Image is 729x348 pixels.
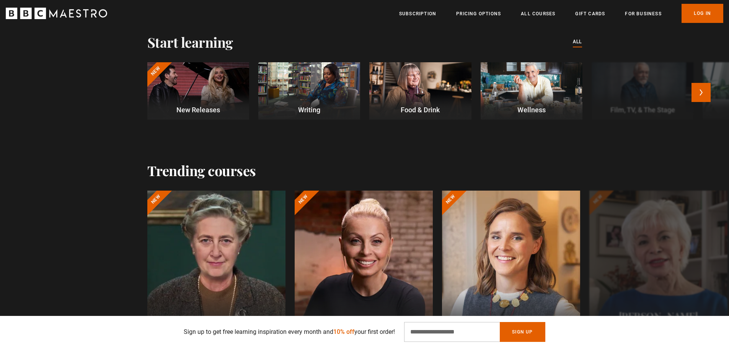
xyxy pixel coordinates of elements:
[184,327,395,337] p: Sign up to get free learning inspiration every month and your first order!
[258,105,360,115] p: Writing
[592,105,693,115] p: Film, TV, & The Stage
[369,105,471,115] p: Food & Drink
[333,328,354,335] span: 10% off
[521,10,555,18] a: All Courses
[599,310,718,322] h2: [PERSON_NAME]
[399,10,436,18] a: Subscription
[592,62,693,120] a: Film, TV, & The Stage
[147,62,249,120] a: New New Releases
[399,4,723,23] nav: Primary
[258,62,360,120] a: Writing
[481,62,582,120] a: Wellness
[481,105,582,115] p: Wellness
[6,8,107,19] svg: BBC Maestro
[500,322,545,342] button: Sign Up
[147,105,249,115] p: New Releases
[369,62,471,120] a: Food & Drink
[682,4,723,23] a: Log In
[575,10,605,18] a: Gift Cards
[147,34,233,50] h2: Start learning
[625,10,661,18] a: For business
[147,162,256,178] h2: Trending courses
[456,10,501,18] a: Pricing Options
[573,38,582,46] a: All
